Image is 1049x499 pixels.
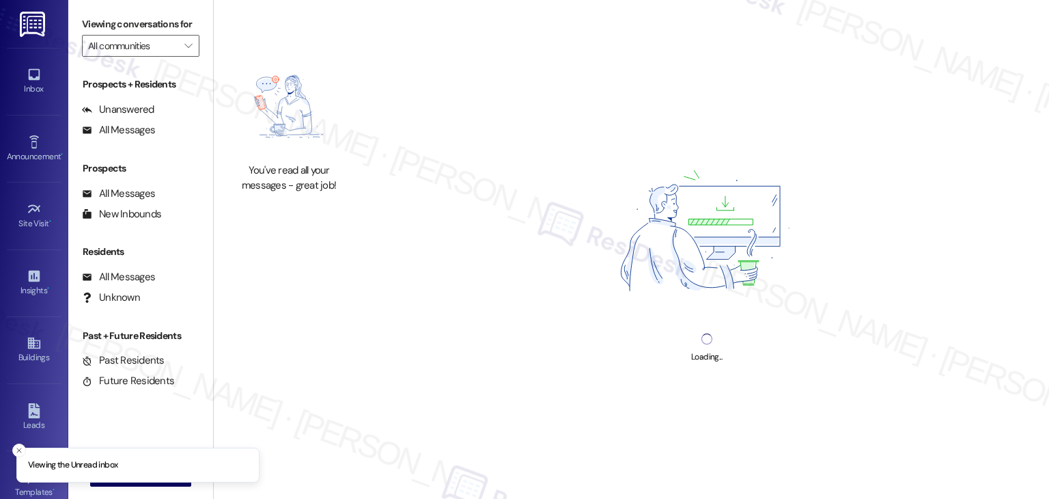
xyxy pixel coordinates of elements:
[20,12,48,37] img: ResiDesk Logo
[82,291,140,305] div: Unknown
[82,123,155,137] div: All Messages
[61,150,63,159] span: •
[691,350,722,364] div: Loading...
[82,187,155,201] div: All Messages
[82,14,199,35] label: Viewing conversations for
[7,399,61,436] a: Leads
[49,217,51,226] span: •
[68,77,213,92] div: Prospects + Residents
[88,35,178,57] input: All communities
[68,161,213,176] div: Prospects
[47,284,49,293] span: •
[229,163,349,193] div: You've read all your messages - great job!
[68,329,213,343] div: Past + Future Residents
[82,103,154,117] div: Unanswered
[82,353,165,368] div: Past Residents
[53,485,55,495] span: •
[7,63,61,100] a: Inbox
[184,40,192,51] i: 
[7,265,61,301] a: Insights •
[82,374,174,388] div: Future Residents
[12,444,26,457] button: Close toast
[82,270,155,284] div: All Messages
[7,198,61,234] a: Site Visit •
[7,332,61,368] a: Buildings
[82,207,161,221] div: New Inbounds
[28,459,117,472] p: Viewing the Unread inbox
[229,57,349,157] img: empty-state
[68,245,213,259] div: Residents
